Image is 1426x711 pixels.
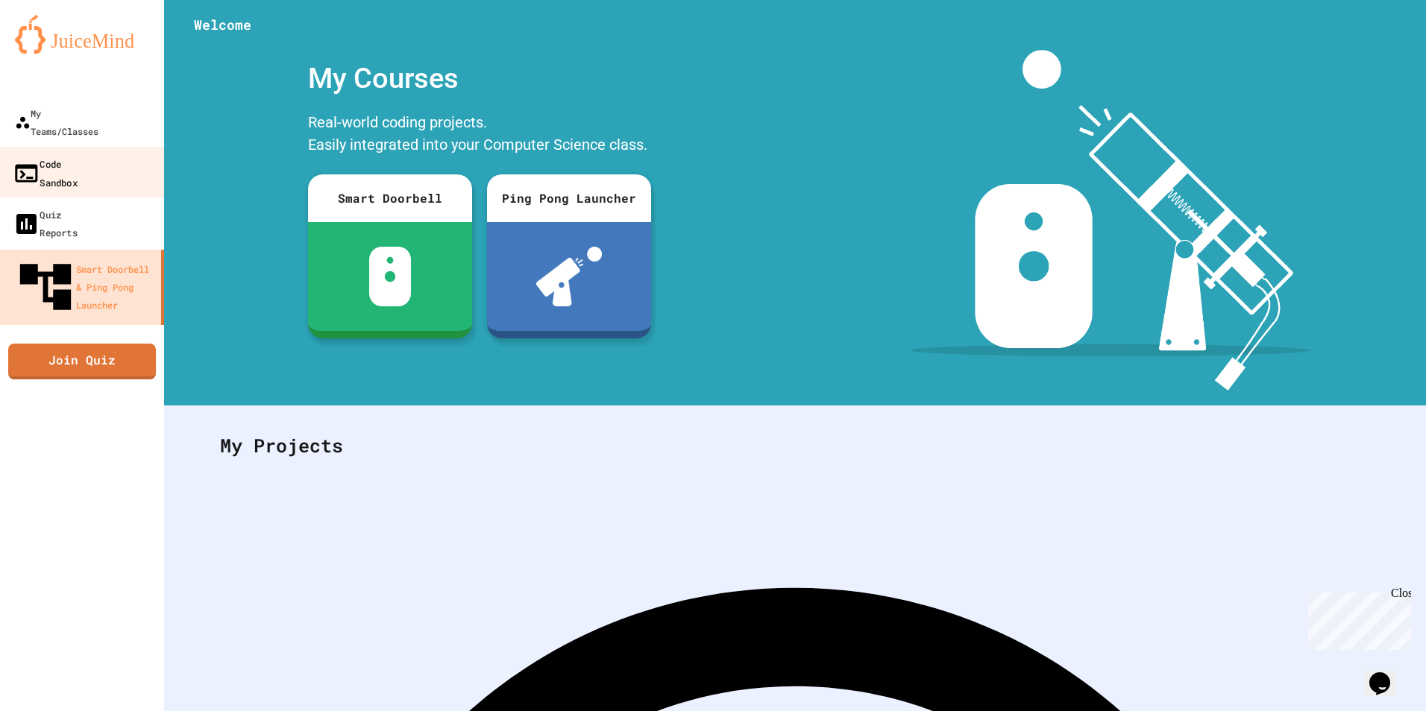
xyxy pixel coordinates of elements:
[1363,651,1411,696] iframe: chat widget
[15,104,98,140] div: My Teams/Classes
[536,247,603,306] img: ppl-with-ball.png
[13,205,77,241] div: Quiz Reports
[8,344,156,379] a: Join Quiz
[15,256,155,317] div: Smart Doorbell & Ping Pong Launcher
[15,15,149,54] img: logo-orange.svg
[1302,587,1411,650] iframe: chat widget
[308,174,472,222] div: Smart Doorbell
[6,6,103,95] div: Chat with us now!Close
[911,50,1310,391] img: banner-image-my-projects.png
[205,417,1385,475] div: My Projects
[301,107,659,163] div: Real-world coding projects. Easily integrated into your Computer Science class.
[301,50,659,107] div: My Courses
[369,247,412,306] img: sdb-white.svg
[13,154,78,191] div: Code Sandbox
[487,174,651,222] div: Ping Pong Launcher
